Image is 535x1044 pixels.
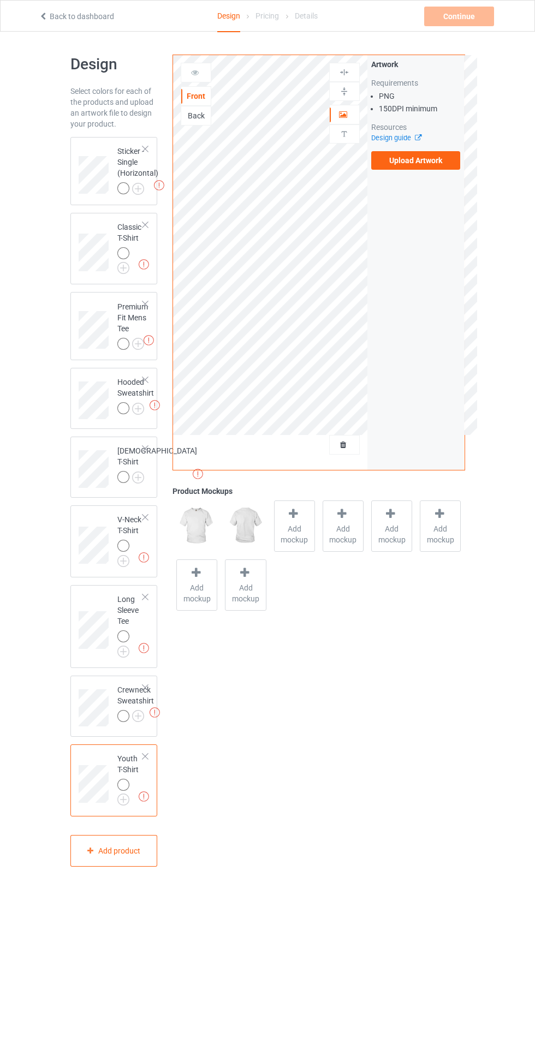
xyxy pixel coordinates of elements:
[371,151,461,170] label: Upload Artwork
[379,103,461,114] li: 150 DPI minimum
[70,137,158,205] div: Sticker - Single (Horizontal)
[70,55,158,74] h1: Design
[371,59,461,70] div: Artwork
[70,505,158,577] div: V-Neck T-Shirt
[117,146,158,194] div: Sticker - Single (Horizontal)
[132,338,144,350] img: svg+xml;base64,PD94bWwgdmVyc2lvbj0iMS4wIiBlbmNvZGluZz0iVVRGLTgiPz4KPHN2ZyB3aWR0aD0iMjJweCIgaGVpZ2...
[420,500,461,552] div: Add mockup
[117,377,154,414] div: Hooded Sweatshirt
[176,559,217,611] div: Add mockup
[371,134,421,142] a: Design guide
[70,835,158,867] div: Add product
[217,1,240,32] div: Design
[139,259,149,270] img: exclamation icon
[132,710,144,722] img: svg+xml;base64,PD94bWwgdmVyc2lvbj0iMS4wIiBlbmNvZGluZz0iVVRGLTgiPz4KPHN2ZyB3aWR0aD0iMjJweCIgaGVpZ2...
[70,292,158,360] div: Premium Fit Mens Tee
[371,122,461,133] div: Resources
[139,552,149,563] img: exclamation icon
[117,594,144,654] div: Long Sleeve Tee
[144,335,154,345] img: exclamation icon
[225,582,265,604] span: Add mockup
[117,684,154,721] div: Crewneck Sweatshirt
[70,437,158,498] div: [DEMOGRAPHIC_DATA] T-Shirt
[139,791,149,802] img: exclamation icon
[150,707,160,718] img: exclamation icon
[70,744,158,816] div: Youth T-Shirt
[132,403,144,415] img: svg+xml;base64,PD94bWwgdmVyc2lvbj0iMS4wIiBlbmNvZGluZz0iVVRGLTgiPz4KPHN2ZyB3aWR0aD0iMjJweCIgaGVpZ2...
[295,1,318,31] div: Details
[117,514,144,563] div: V-Neck T-Shirt
[177,582,217,604] span: Add mockup
[154,180,164,190] img: exclamation icon
[339,67,349,77] img: svg%3E%0A
[173,486,465,497] div: Product Mockups
[70,86,158,129] div: Select colors for each of the products and upload an artwork file to design your product.
[339,129,349,139] img: svg%3E%0A
[181,91,211,102] div: Front
[139,643,149,653] img: exclamation icon
[379,91,461,102] li: PNG
[70,676,158,737] div: Crewneck Sweatshirt
[132,472,144,484] img: svg+xml;base64,PD94bWwgdmVyc2lvbj0iMS4wIiBlbmNvZGluZz0iVVRGLTgiPz4KPHN2ZyB3aWR0aD0iMjJweCIgaGVpZ2...
[117,262,129,274] img: svg+xml;base64,PD94bWwgdmVyc2lvbj0iMS4wIiBlbmNvZGluZz0iVVRGLTgiPz4KPHN2ZyB3aWR0aD0iMjJweCIgaGVpZ2...
[39,12,114,21] a: Back to dashboard
[117,222,144,271] div: Classic T-Shirt
[117,445,197,482] div: [DEMOGRAPHIC_DATA] T-Shirt
[255,1,279,31] div: Pricing
[372,523,412,545] span: Add mockup
[132,183,144,195] img: svg+xml;base64,PD94bWwgdmVyc2lvbj0iMS4wIiBlbmNvZGluZz0iVVRGLTgiPz4KPHN2ZyB3aWR0aD0iMjJweCIgaGVpZ2...
[275,523,314,545] span: Add mockup
[70,368,158,429] div: Hooded Sweatshirt
[117,301,148,349] div: Premium Fit Mens Tee
[176,500,217,552] img: regular.jpg
[117,555,129,567] img: svg+xml;base64,PD94bWwgdmVyc2lvbj0iMS4wIiBlbmNvZGluZz0iVVRGLTgiPz4KPHN2ZyB3aWR0aD0iMjJweCIgaGVpZ2...
[181,110,211,121] div: Back
[371,77,461,88] div: Requirements
[70,585,158,668] div: Long Sleeve Tee
[323,523,363,545] span: Add mockup
[117,646,129,658] img: svg+xml;base64,PD94bWwgdmVyc2lvbj0iMS4wIiBlbmNvZGluZz0iVVRGLTgiPz4KPHN2ZyB3aWR0aD0iMjJweCIgaGVpZ2...
[371,500,412,552] div: Add mockup
[274,500,315,552] div: Add mockup
[225,500,266,552] img: regular.jpg
[70,213,158,285] div: Classic T-Shirt
[117,794,129,806] img: svg+xml;base64,PD94bWwgdmVyc2lvbj0iMS4wIiBlbmNvZGluZz0iVVRGLTgiPz4KPHN2ZyB3aWR0aD0iMjJweCIgaGVpZ2...
[150,400,160,410] img: exclamation icon
[420,523,460,545] span: Add mockup
[339,86,349,97] img: svg%3E%0A
[225,559,266,611] div: Add mockup
[323,500,364,552] div: Add mockup
[117,753,144,802] div: Youth T-Shirt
